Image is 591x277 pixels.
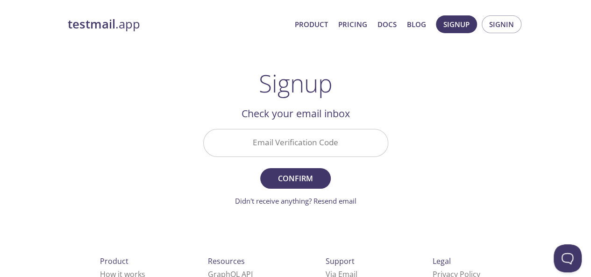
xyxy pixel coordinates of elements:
h2: Check your email inbox [203,106,388,121]
a: Pricing [338,18,367,30]
span: Legal [433,256,451,266]
iframe: Help Scout Beacon - Open [554,244,582,272]
span: Signup [443,18,470,30]
a: Blog [407,18,426,30]
a: Product [295,18,328,30]
span: Resources [208,256,245,266]
strong: testmail [68,16,115,32]
a: Didn't receive anything? Resend email [235,196,356,206]
span: Confirm [271,172,320,185]
a: testmail.app [68,16,287,32]
button: Confirm [260,168,330,189]
button: Signin [482,15,521,33]
span: Product [100,256,128,266]
span: Signin [489,18,514,30]
span: Support [326,256,355,266]
a: Docs [377,18,397,30]
h1: Signup [259,69,333,97]
button: Signup [436,15,477,33]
